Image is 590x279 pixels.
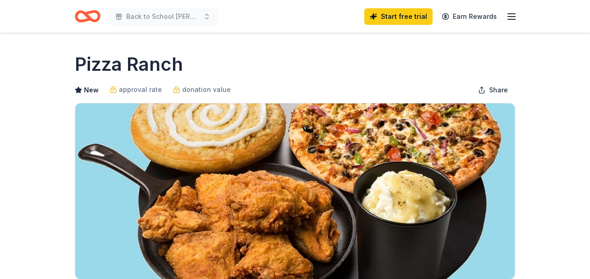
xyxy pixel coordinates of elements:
a: Earn Rewards [436,8,502,25]
h1: Pizza Ranch [75,51,183,77]
span: New [84,85,99,96]
span: Share [489,85,508,96]
span: donation value [182,84,231,95]
span: Back to School [PERSON_NAME]'s Toy Box [126,11,200,22]
a: donation value [173,84,231,95]
button: Back to School [PERSON_NAME]'s Toy Box [108,7,218,26]
a: Start free trial [364,8,433,25]
img: Image for Pizza Ranch [75,103,515,279]
span: approval rate [119,84,162,95]
a: approval rate [110,84,162,95]
a: Home [75,6,100,27]
button: Share [471,81,515,99]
